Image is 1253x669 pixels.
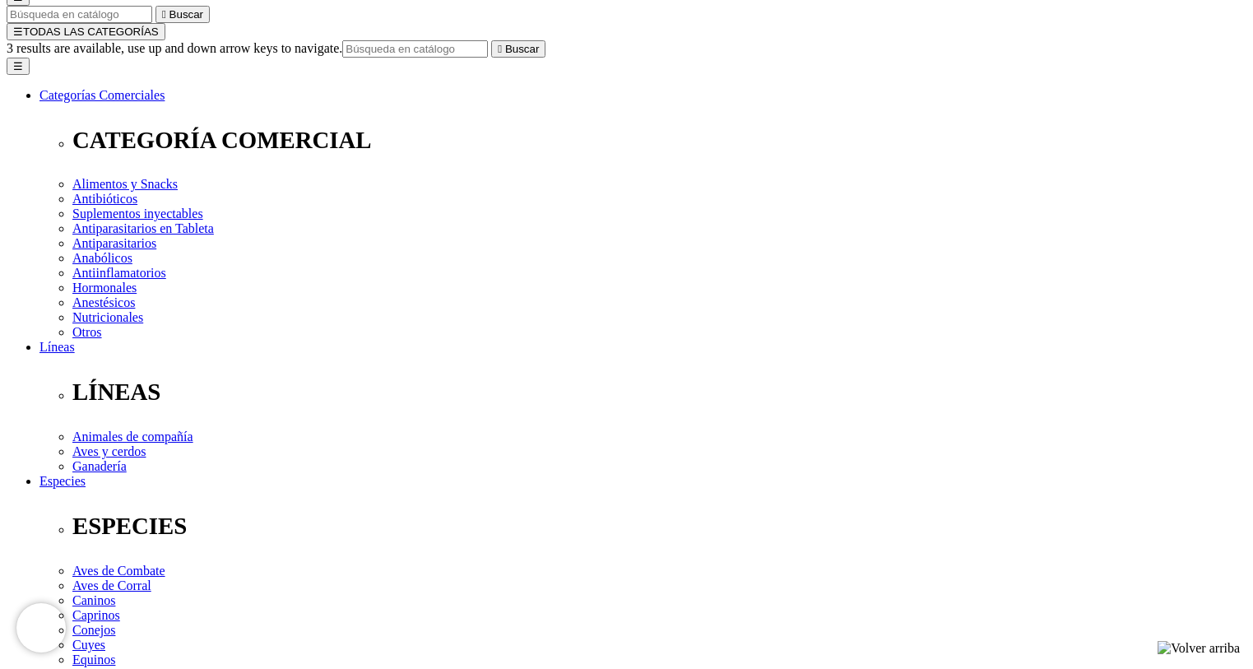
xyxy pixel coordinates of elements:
p: CATEGORÍA COMERCIAL [72,127,1246,154]
a: Cuyes [72,638,105,652]
a: Antiparasitarios en Tableta [72,221,214,235]
i:  [498,43,502,55]
a: Especies [39,474,86,488]
img: Volver arriba [1158,641,1240,656]
a: Antibióticos [72,192,137,206]
a: Anabólicos [72,251,132,265]
a: Antiparasitarios [72,236,156,250]
input: Buscar [7,6,152,23]
p: ESPECIES [72,513,1246,540]
a: Antiinflamatorios [72,266,166,280]
a: Aves de Combate [72,564,165,578]
a: Conejos [72,623,115,637]
a: Categorías Comerciales [39,88,165,102]
button:  Buscar [155,6,210,23]
a: Hormonales [72,281,137,295]
a: Otros [72,325,102,339]
a: Nutricionales [72,310,143,324]
a: Anestésicos [72,295,135,309]
span: Buscar [169,8,203,21]
a: Aves y cerdos [72,444,146,458]
a: Líneas [39,340,75,354]
button:  Buscar [491,40,545,58]
span: Buscar [505,43,539,55]
span: 3 results are available, use up and down arrow keys to navigate. [7,41,342,55]
a: Animales de compañía [72,430,193,444]
iframe: Brevo live chat [16,603,66,653]
a: Alimentos y Snacks [72,177,178,191]
input: Buscar [342,40,488,58]
a: Caninos [72,593,115,607]
i:  [162,8,166,21]
span: ☰ [13,26,23,38]
button: ☰TODAS LAS CATEGORÍAS [7,23,165,40]
a: Suplementos inyectables [72,207,203,221]
p: LÍNEAS [72,379,1246,406]
a: Caprinos [72,608,120,622]
button: ☰ [7,58,30,75]
a: Equinos [72,653,115,667]
a: Ganadería [72,459,127,473]
a: Aves de Corral [72,578,151,592]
